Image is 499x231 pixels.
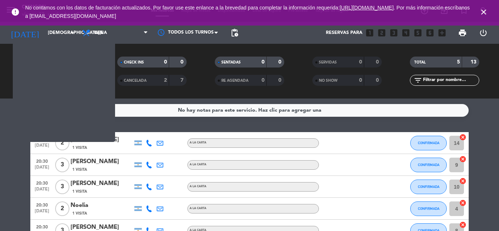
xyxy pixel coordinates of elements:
[24,79,53,83] span: SIN CONFIRMAR
[68,28,77,37] i: arrow_drop_down
[71,135,133,145] div: [PERSON_NAME]
[33,135,51,143] span: 20:30
[359,59,362,65] strong: 0
[319,79,338,82] span: NO SHOW
[359,78,362,83] strong: 0
[418,141,439,145] span: CONFIRMADA
[459,177,466,185] i: cancel
[33,178,51,187] span: 20:30
[24,59,47,63] span: RESERVADAS
[71,179,133,188] div: [PERSON_NAME]
[425,28,435,38] i: looks_6
[221,61,241,64] span: SENTADAS
[55,158,69,172] span: 3
[180,78,185,83] strong: 7
[5,25,44,41] i: [DATE]
[278,78,283,83] strong: 0
[72,211,87,216] span: 1 Visita
[413,28,423,38] i: looks_5
[278,59,283,65] strong: 0
[459,134,466,141] i: cancel
[178,106,321,115] div: No hay notas para este servicio. Haz clic para agregar una
[83,78,87,83] strong: 0
[55,180,69,194] span: 3
[418,207,439,211] span: CONFIRMADA
[471,59,478,65] strong: 13
[66,70,69,75] strong: 5
[80,58,87,63] strong: 13
[124,61,144,64] span: CHECK INS
[33,209,51,217] span: [DATE]
[33,200,51,209] span: 20:30
[55,136,69,150] span: 2
[319,61,337,64] span: SERVIDAS
[326,30,362,35] span: Reservas para
[33,222,51,231] span: 20:30
[66,58,69,63] strong: 5
[401,28,411,38] i: looks_4
[190,207,206,210] span: A LA CARTA
[459,221,466,228] i: cancel
[365,28,374,38] i: looks_one
[376,78,380,83] strong: 0
[25,5,470,19] a: . Por más información escríbanos a [EMAIL_ADDRESS][DOMAIN_NAME]
[458,28,467,37] span: print
[66,78,69,83] strong: 0
[473,22,494,44] div: LOG OUT
[410,180,447,194] button: CONFIRMADA
[71,157,133,166] div: [PERSON_NAME]
[80,70,87,75] strong: 13
[389,28,399,38] i: looks_3
[479,8,488,16] i: close
[72,145,87,151] span: 1 Visita
[422,76,479,84] input: Filtrar por nombre...
[180,59,185,65] strong: 0
[418,163,439,167] span: CONFIRMADA
[190,185,206,188] span: A LA CARTA
[410,201,447,216] button: CONFIRMADA
[164,78,167,83] strong: 2
[190,141,206,144] span: A LA CARTA
[221,79,248,82] span: RE AGENDADA
[190,163,206,166] span: A LA CARTA
[164,59,167,65] strong: 0
[25,5,470,19] span: No contamos con los datos de facturación actualizados. Por favor use este enlance a la brevedad p...
[33,157,51,165] span: 20:30
[55,201,69,216] span: 2
[262,59,264,65] strong: 0
[230,28,239,37] span: pending_actions
[457,59,460,65] strong: 5
[459,155,466,163] i: cancel
[410,158,447,172] button: CONFIRMADA
[479,28,488,37] i: power_settings_new
[33,165,51,173] span: [DATE]
[94,30,107,35] span: Cena
[72,189,87,195] span: 1 Visita
[33,143,51,151] span: [DATE]
[414,61,426,64] span: TOTAL
[418,185,439,189] span: CONFIRMADA
[414,76,422,85] i: filter_list
[340,5,394,11] a: [URL][DOMAIN_NAME]
[24,71,49,74] span: CONFIRMADA
[437,28,447,38] i: add_box
[376,59,380,65] strong: 0
[377,28,386,38] i: looks_two
[33,187,51,195] span: [DATE]
[459,199,466,207] i: cancel
[11,8,20,16] i: error
[410,136,447,150] button: CONFIRMADA
[262,78,264,83] strong: 0
[72,167,87,173] span: 1 Visita
[124,79,146,82] span: CANCELADA
[71,201,133,210] div: Noelia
